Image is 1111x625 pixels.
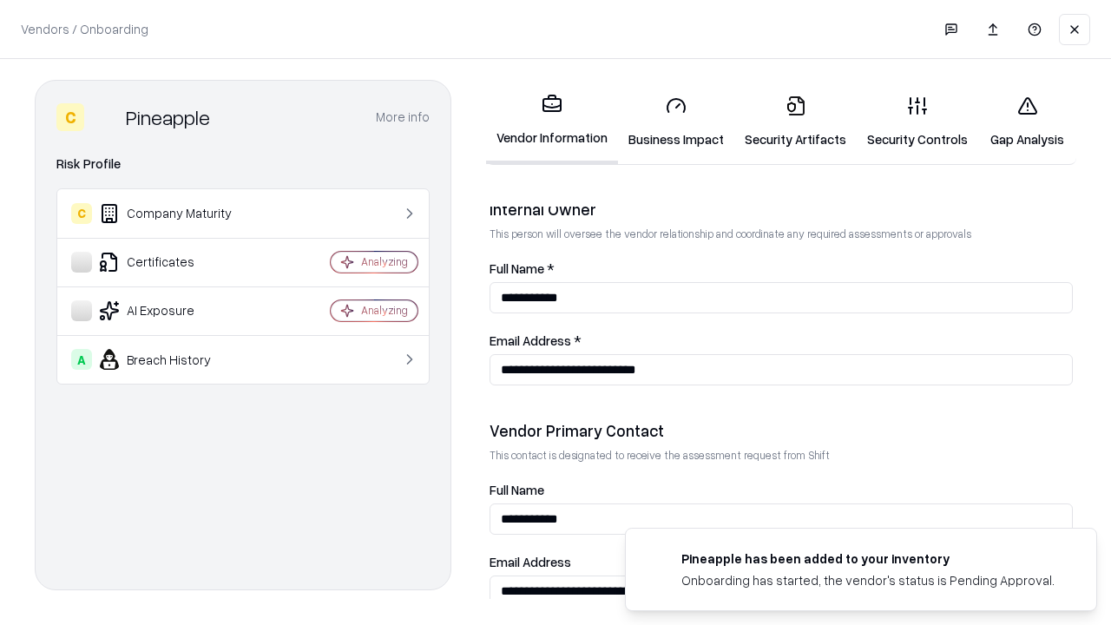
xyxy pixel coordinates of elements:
label: Full Name * [490,262,1073,275]
button: More info [376,102,430,133]
div: Risk Profile [56,154,430,174]
div: Breach History [71,349,279,370]
a: Vendor Information [486,80,618,164]
div: Internal Owner [490,199,1073,220]
div: AI Exposure [71,300,279,321]
div: C [71,203,92,224]
div: Analyzing [361,254,408,269]
p: This contact is designated to receive the assessment request from Shift [490,448,1073,463]
a: Security Artifacts [734,82,857,162]
label: Email Address * [490,334,1073,347]
img: pineappleenergy.com [647,549,667,570]
div: Onboarding has started, the vendor's status is Pending Approval. [681,571,1055,589]
div: Analyzing [361,303,408,318]
a: Gap Analysis [978,82,1076,162]
div: Pineapple has been added to your inventory [681,549,1055,568]
div: A [71,349,92,370]
div: Company Maturity [71,203,279,224]
img: Pineapple [91,103,119,131]
div: Certificates [71,252,279,273]
a: Security Controls [857,82,978,162]
label: Email Address [490,556,1073,569]
p: Vendors / Onboarding [21,20,148,38]
div: Pineapple [126,103,210,131]
div: Vendor Primary Contact [490,420,1073,441]
p: This person will oversee the vendor relationship and coordinate any required assessments or appro... [490,227,1073,241]
label: Full Name [490,484,1073,497]
a: Business Impact [618,82,734,162]
div: C [56,103,84,131]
